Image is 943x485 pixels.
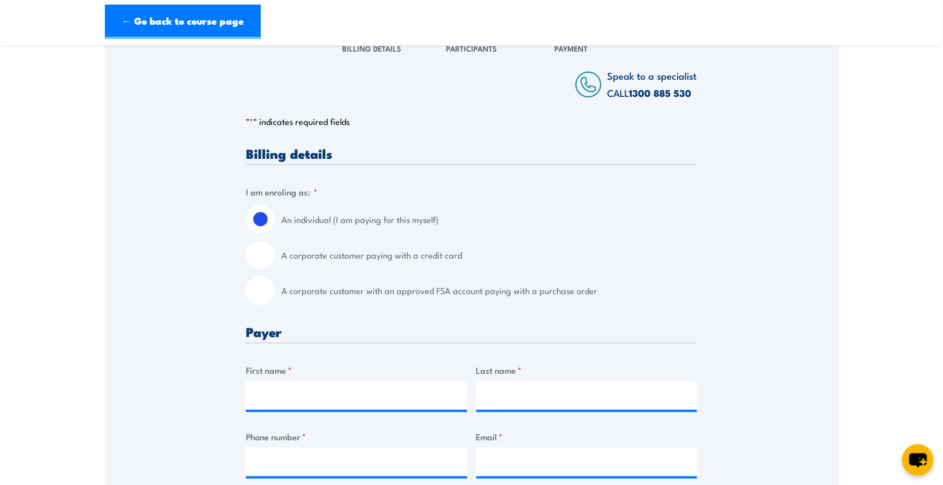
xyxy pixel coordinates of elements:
[246,147,697,160] h3: Billing details
[246,430,467,443] label: Phone number
[246,185,318,198] legend: I am enroling as:
[476,430,698,443] label: Email
[902,444,934,476] button: chat-button
[105,5,261,39] a: ← Go back to course page
[342,42,401,54] span: Billing Details
[281,276,697,305] label: A corporate customer with an approved FSA account paying with a purchase order
[446,42,497,54] span: Participants
[608,68,697,100] span: Speak to a specialist CALL
[281,205,697,234] label: An individual (I am paying for this myself)
[555,42,588,54] span: Payment
[246,116,697,127] p: " " indicates required fields
[281,241,697,269] label: A corporate customer paying with a credit card
[246,363,467,377] label: First name
[476,363,698,377] label: Last name
[629,85,692,100] a: 1300 885 530
[246,325,697,338] h3: Payer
